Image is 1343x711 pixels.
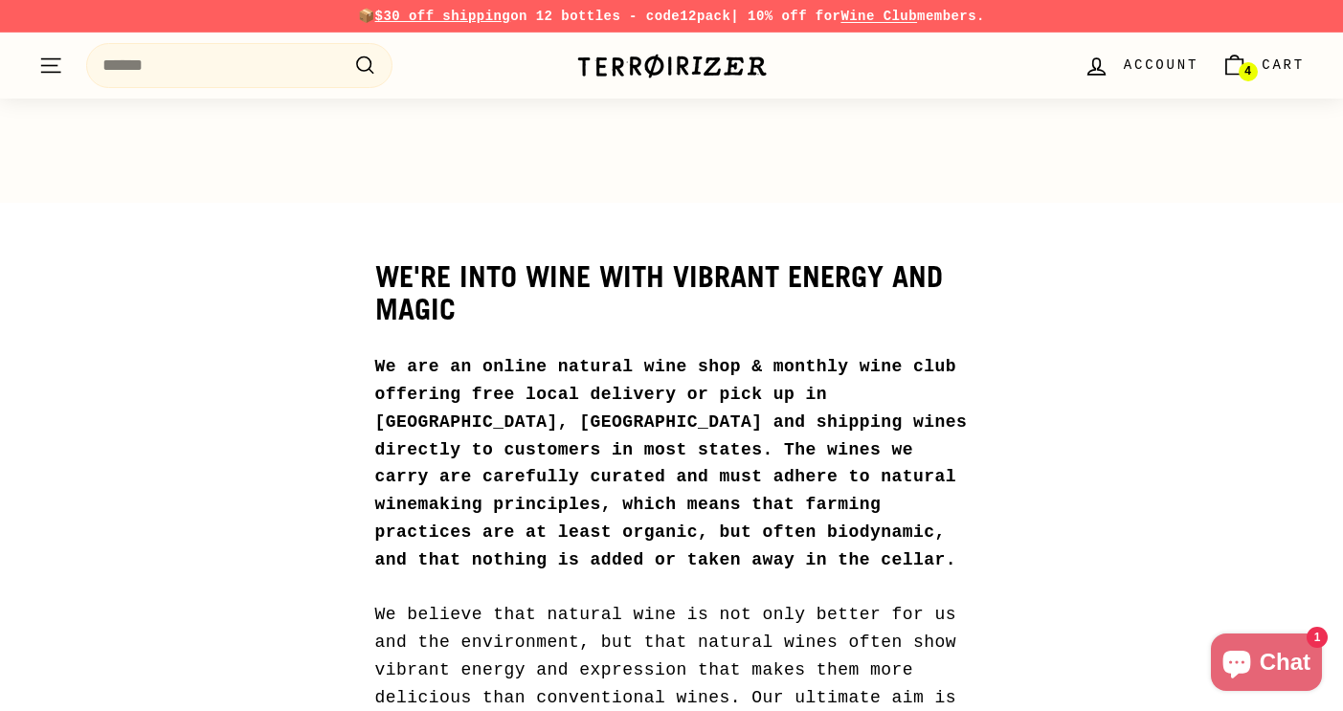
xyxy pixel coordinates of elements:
[1210,37,1316,94] a: Cart
[1205,633,1328,696] inbox-online-store-chat: Shopify online store chat
[375,260,969,324] h2: we're into wine with vibrant energy and magic
[1244,65,1251,78] span: 4
[1262,55,1305,76] span: Cart
[680,9,730,24] strong: 12pack
[375,357,968,569] strong: We are an online natural wine shop & monthly wine club offering free local delivery or pick up in...
[38,6,1305,27] p: 📦 on 12 bottles - code | 10% off for members.
[1072,37,1210,94] a: Account
[840,9,917,24] a: Wine Club
[1124,55,1198,76] span: Account
[375,9,511,24] span: $30 off shipping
